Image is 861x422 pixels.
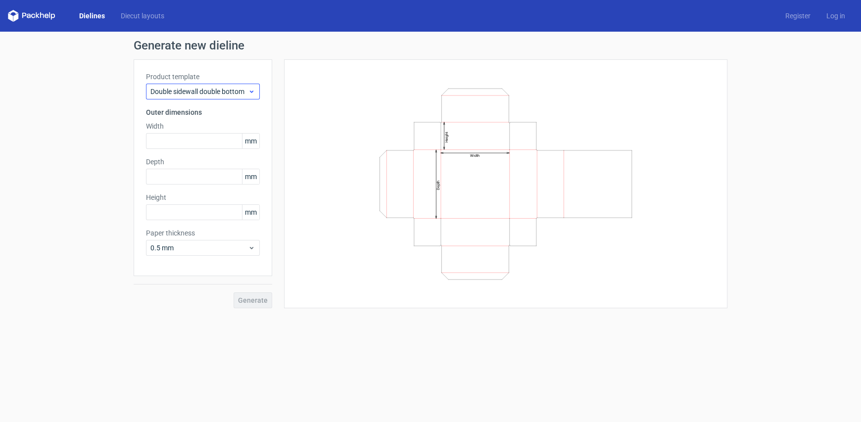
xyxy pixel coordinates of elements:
a: Register [777,11,818,21]
a: Log in [818,11,853,21]
text: Width [470,153,479,158]
span: mm [242,134,259,148]
a: Dielines [71,11,113,21]
label: Depth [146,157,260,167]
text: Depth [436,181,440,190]
span: mm [242,205,259,220]
span: 0.5 mm [150,243,248,253]
h3: Outer dimensions [146,107,260,117]
label: Product template [146,72,260,82]
span: mm [242,169,259,184]
text: Height [444,131,448,142]
label: Paper thickness [146,228,260,238]
span: Double sidewall double bottom [150,87,248,96]
label: Height [146,192,260,202]
h1: Generate new dieline [134,40,727,51]
a: Diecut layouts [113,11,172,21]
label: Width [146,121,260,131]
